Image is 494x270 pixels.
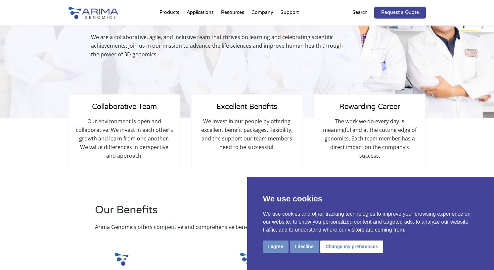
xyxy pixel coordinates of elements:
[76,117,173,160] p: Our environment is open and collaborative. We invest in each other’s growth and learn from one an...
[91,33,347,59] p: We are a collaborative, agile, and inclusive team that thrives on learning and celebrating scient...
[92,102,157,111] span: Collaborative Team
[290,241,319,253] button: I decline
[339,102,400,111] span: Rewarding Career
[68,7,118,19] img: Arima-Genomics-logo
[95,203,332,223] h2: Our Benefits
[374,7,426,19] a: Request a Quote
[198,117,295,151] p: We invest in our people by offering excellent benefit packages, flexibility, and the support our ...
[321,117,418,160] p: The work we do every day is meaningful and at the cutting edge of genomics. Each team member has ...
[95,223,332,231] p: Arima Genomics offers competitive and comprehensive benefits.
[352,8,368,17] p: Search
[237,249,257,269] img: Arima_Small_Logo
[112,249,131,269] img: Arima_Small_Logo
[263,241,289,253] button: I agree
[263,193,478,205] p: We use cookies
[263,210,478,234] p: We use cookies and other tracking technologies to improve your browsing experience on our website...
[320,241,383,253] button: Change my preferences
[216,102,277,111] span: Excellent Benefits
